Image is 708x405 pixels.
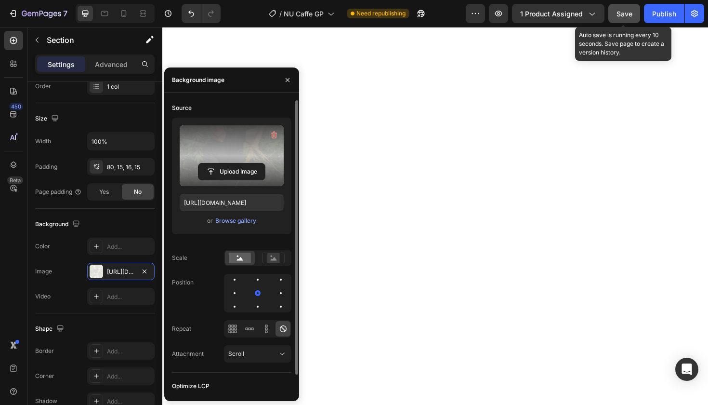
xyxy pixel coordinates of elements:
span: No [134,188,142,196]
span: Scroll [228,350,244,357]
iframe: Design area [162,27,708,405]
div: Video [35,292,51,301]
div: Browse gallery [215,216,256,225]
button: Scroll [224,345,291,363]
div: Beta [7,176,23,184]
div: 450 [9,103,23,110]
button: Save [608,4,640,23]
p: Section [47,34,126,46]
div: 80, 15, 16, 15 [107,163,152,172]
div: Padding [35,162,57,171]
div: Size [35,112,61,125]
button: Browse gallery [215,216,257,226]
div: Open Intercom Messenger [675,358,698,381]
input: https://example.com/image.jpg [180,194,284,211]
div: Add... [107,243,152,251]
div: Corner [35,372,54,380]
div: Repeat [172,324,191,333]
span: Yes [99,188,109,196]
div: [URL][DOMAIN_NAME] [107,268,135,276]
div: Source [172,104,192,112]
button: 7 [4,4,72,23]
div: Border [35,347,54,355]
div: 1 col [107,82,152,91]
div: Color [35,242,50,251]
span: Save [616,10,632,18]
div: Page padding [35,188,82,196]
input: Auto [88,133,154,150]
div: Add... [107,293,152,301]
span: or [207,215,213,227]
button: Upload Image [198,163,265,180]
div: Undo/Redo [182,4,221,23]
div: Publish [652,9,676,19]
span: NU Caffe GP [284,9,324,19]
div: Background image [172,76,224,84]
div: Attachment [172,350,204,358]
button: 1 product assigned [512,4,604,23]
div: Shape [35,323,66,336]
p: 7 [63,8,67,19]
span: 1 product assigned [520,9,583,19]
div: Add... [107,372,152,381]
div: Order [35,82,51,91]
div: Position [172,278,194,287]
div: Scale [172,254,187,262]
span: / [279,9,282,19]
div: Background [35,218,82,231]
span: Need republishing [356,9,406,18]
button: Publish [644,4,684,23]
div: Optimize LCP [172,382,210,391]
div: Image [35,267,52,276]
div: Add... [107,347,152,356]
p: Settings [48,59,75,69]
p: Advanced [95,59,128,69]
div: Width [35,137,51,146]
